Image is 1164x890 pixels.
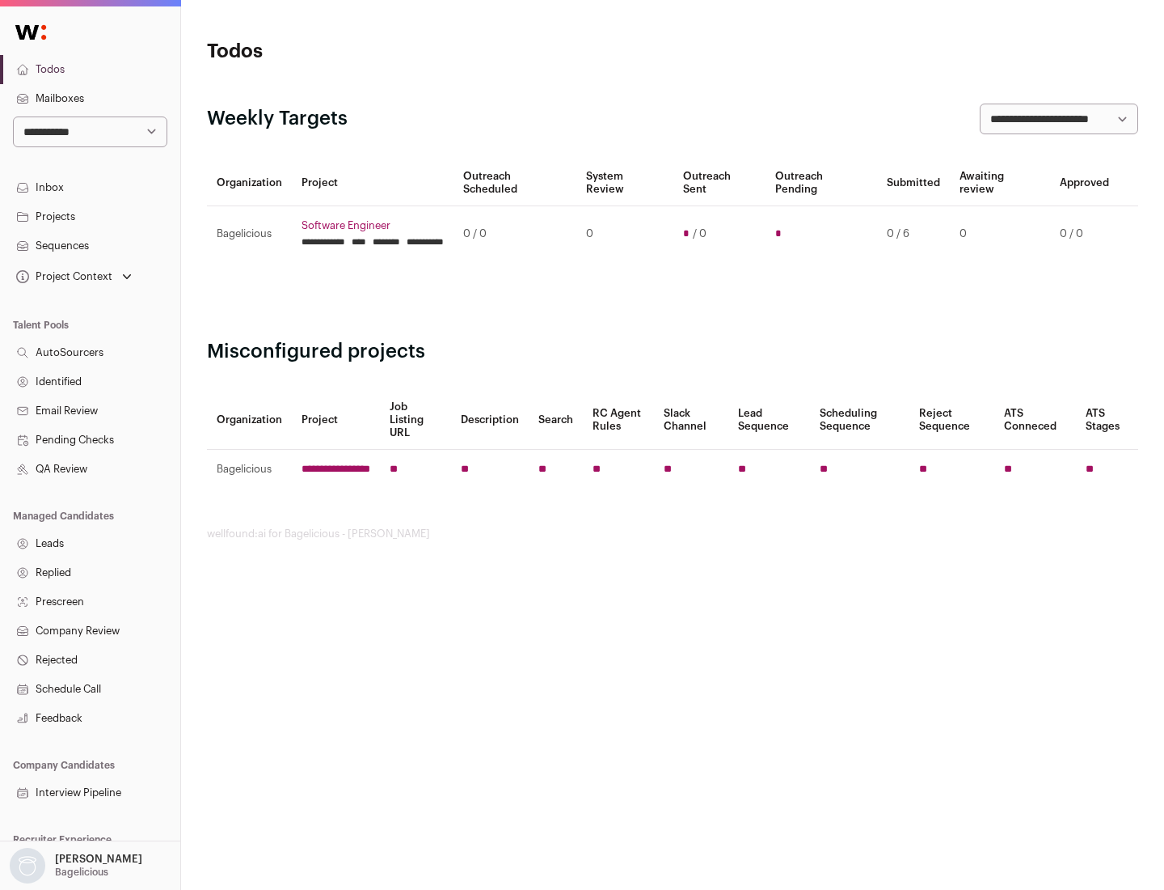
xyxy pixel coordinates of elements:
footer: wellfound:ai for Bagelicious - [PERSON_NAME] [207,528,1138,540]
th: Slack Channel [654,391,728,450]
td: 0 / 6 [877,206,950,262]
th: Reject Sequence [909,391,995,450]
div: Project Context [13,270,112,283]
th: System Review [576,160,673,206]
th: RC Agent Rules [583,391,653,450]
th: Awaiting review [950,160,1050,206]
th: Outreach Sent [673,160,766,206]
h2: Misconfigured projects [207,339,1138,365]
th: ATS Stages [1076,391,1138,450]
p: Bagelicious [55,866,108,879]
th: Project [292,391,380,450]
td: 0 [950,206,1050,262]
th: Lead Sequence [728,391,810,450]
th: Organization [207,160,292,206]
h2: Weekly Targets [207,106,348,132]
td: 0 / 0 [453,206,576,262]
th: ATS Conneced [994,391,1075,450]
th: Approved [1050,160,1119,206]
button: Open dropdown [6,848,145,884]
td: Bagelicious [207,206,292,262]
td: 0 [576,206,673,262]
th: Job Listing URL [380,391,451,450]
td: Bagelicious [207,450,292,489]
th: Outreach Pending [765,160,876,206]
th: Submitted [877,160,950,206]
a: Software Engineer [302,219,444,232]
img: nopic.png [10,848,45,884]
button: Open dropdown [13,265,135,288]
td: 0 / 0 [1050,206,1119,262]
p: [PERSON_NAME] [55,853,142,866]
span: / 0 [693,227,706,240]
th: Search [529,391,583,450]
th: Description [451,391,529,450]
img: Wellfound [6,16,55,49]
th: Outreach Scheduled [453,160,576,206]
th: Scheduling Sequence [810,391,909,450]
h1: Todos [207,39,517,65]
th: Organization [207,391,292,450]
th: Project [292,160,453,206]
